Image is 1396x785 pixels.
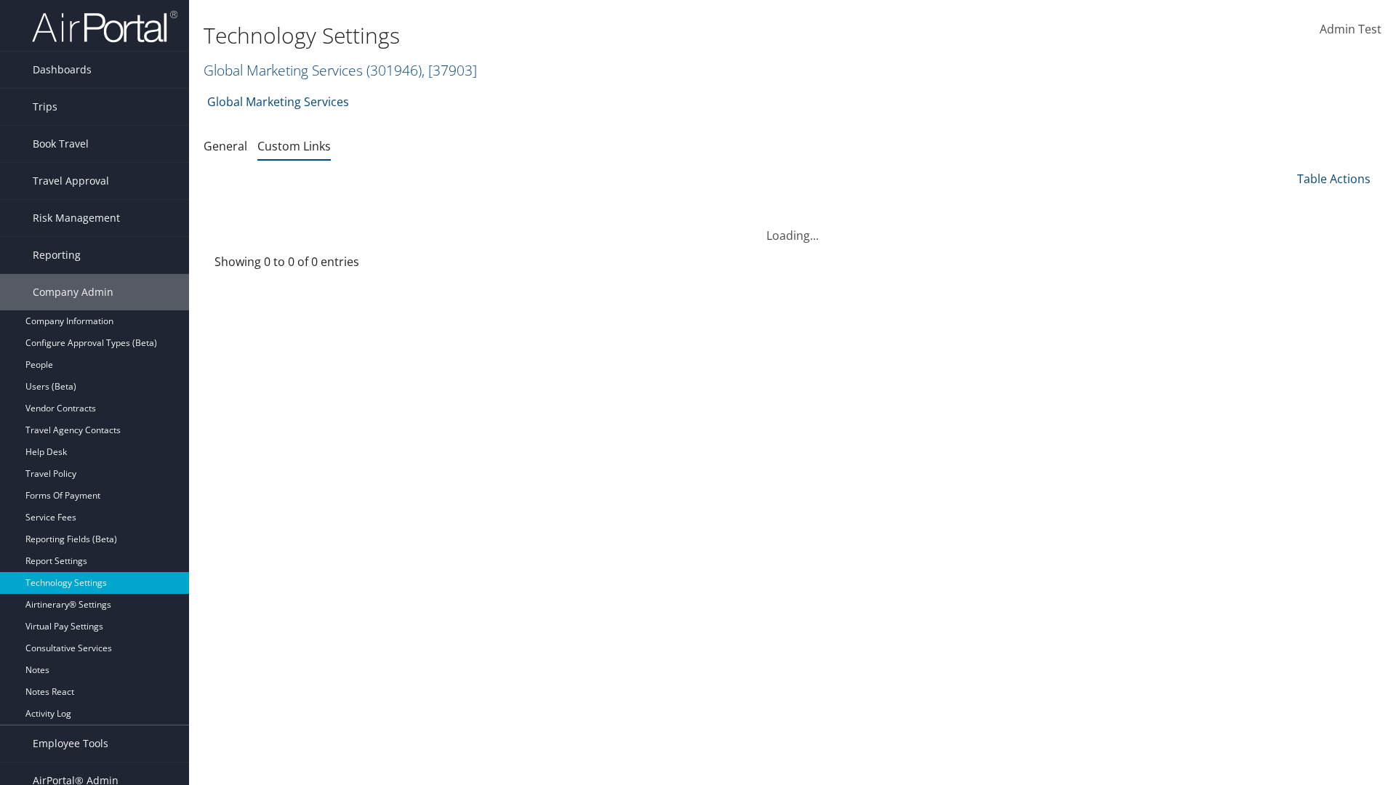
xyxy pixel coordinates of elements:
[1320,21,1381,37] span: Admin Test
[204,209,1381,244] div: Loading...
[422,60,477,80] span: , [ 37903 ]
[33,274,113,310] span: Company Admin
[33,200,120,236] span: Risk Management
[214,253,487,278] div: Showing 0 to 0 of 0 entries
[33,89,57,125] span: Trips
[204,138,247,154] a: General
[1320,7,1381,52] a: Admin Test
[366,60,422,80] span: ( 301946 )
[33,126,89,162] span: Book Travel
[33,52,92,88] span: Dashboards
[257,138,331,154] a: Custom Links
[33,163,109,199] span: Travel Approval
[204,20,989,51] h1: Technology Settings
[32,9,177,44] img: airportal-logo.png
[207,87,349,116] a: Global Marketing Services
[33,725,108,762] span: Employee Tools
[33,237,81,273] span: Reporting
[204,60,477,80] a: Global Marketing Services
[1297,171,1371,187] a: Table Actions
